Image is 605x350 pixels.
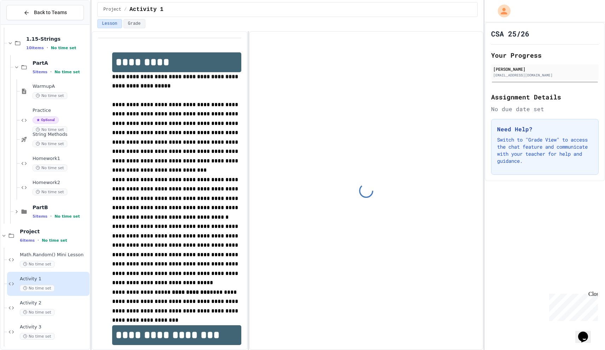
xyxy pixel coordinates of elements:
[491,29,529,39] h1: CSA 25/26
[54,214,80,219] span: No time set
[20,324,88,330] span: Activity 3
[491,105,599,113] div: No due date set
[33,92,67,99] span: No time set
[129,5,163,14] span: Activity 1
[26,36,88,42] span: 1.15-Strings
[50,69,52,75] span: •
[123,19,145,28] button: Grade
[33,84,88,90] span: WarmupA
[20,276,88,282] span: Activity 1
[491,92,599,102] h2: Assignment Details
[42,238,67,243] span: No time set
[20,333,54,340] span: No time set
[124,7,127,12] span: /
[20,300,88,306] span: Activity 2
[490,3,512,19] div: My Account
[20,309,54,316] span: No time set
[26,46,44,50] span: 10 items
[497,136,593,165] p: Switch to "Grade View" to access the chat feature and communicate with your teacher for help and ...
[33,165,67,171] span: No time set
[103,7,121,12] span: Project
[33,214,47,219] span: 5 items
[97,19,122,28] button: Lesson
[50,213,52,219] span: •
[38,237,39,243] span: •
[3,3,49,45] div: Chat with us now!Close
[33,70,47,74] span: 5 items
[20,238,35,243] span: 6 items
[33,126,67,133] span: No time set
[47,45,48,51] span: •
[51,46,76,50] span: No time set
[33,180,88,186] span: Homework2
[33,204,88,211] span: PartB
[20,285,54,292] span: No time set
[20,261,54,268] span: No time set
[575,322,598,343] iframe: chat widget
[497,125,593,133] h3: Need Help?
[33,116,59,124] span: Optional
[33,132,88,138] span: String Methods
[33,140,67,147] span: No time set
[20,252,88,258] span: Math.Random() Mini Lesson
[34,9,67,16] span: Back to Teams
[491,50,599,60] h2: Your Progress
[493,73,597,78] div: [EMAIL_ADDRESS][DOMAIN_NAME]
[6,5,84,20] button: Back to Teams
[33,108,88,114] span: Practice
[20,228,88,235] span: Project
[33,156,88,162] span: Homework1
[33,60,88,66] span: PartA
[54,70,80,74] span: No time set
[33,189,67,195] span: No time set
[546,291,598,321] iframe: chat widget
[493,66,597,72] div: [PERSON_NAME]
